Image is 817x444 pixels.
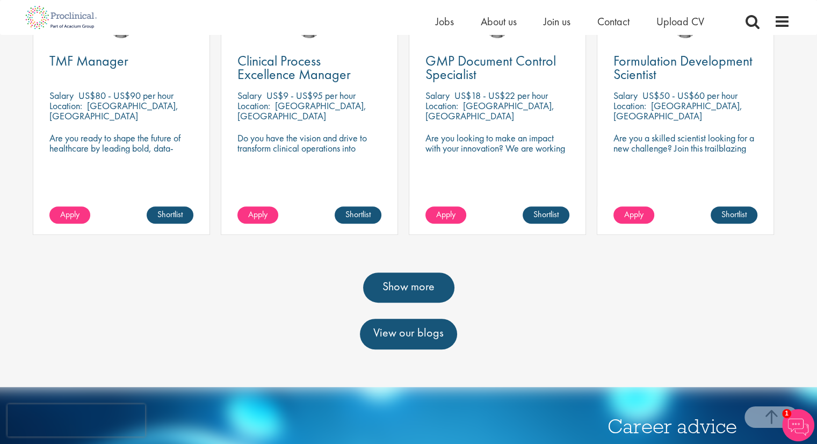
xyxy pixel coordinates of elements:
span: Formulation Development Scientist [613,52,753,83]
a: Contact [597,15,630,28]
p: Are you looking to make an impact with your innovation? We are working with a well-established ph... [425,133,569,184]
span: Apply [60,209,79,220]
p: US$9 - US$95 per hour [266,89,356,102]
a: Clinical Process Excellence Manager [237,54,381,81]
span: Location: [425,99,458,112]
a: TMF Manager [49,54,193,68]
a: Jobs [436,15,454,28]
span: Location: [49,99,82,112]
p: US$80 - US$90 per hour [78,89,173,102]
span: 1 [782,409,791,418]
p: Are you ready to shape the future of healthcare by leading bold, data-driven TMF strategies in a ... [49,133,193,174]
p: [GEOGRAPHIC_DATA], [GEOGRAPHIC_DATA] [49,99,178,122]
span: Apply [624,209,644,220]
h3: Career advice [608,416,753,437]
p: US$50 - US$60 per hour [642,89,738,102]
img: Chatbot [782,409,814,441]
a: Shortlist [147,206,193,224]
span: Salary [425,89,450,102]
span: Clinical Process Excellence Manager [237,52,351,83]
span: TMF Manager [49,52,128,70]
a: Apply [425,206,466,224]
a: Shortlist [523,206,569,224]
p: [GEOGRAPHIC_DATA], [GEOGRAPHIC_DATA] [237,99,366,122]
a: Shortlist [711,206,757,224]
span: GMP Document Control Specialist [425,52,556,83]
p: Do you have the vision and drive to transform clinical operations into models of excellence in a ... [237,133,381,174]
a: Apply [613,206,654,224]
a: Formulation Development Scientist [613,54,757,81]
span: Apply [248,209,267,220]
a: Apply [49,206,90,224]
a: GMP Document Control Specialist [425,54,569,81]
span: Apply [436,209,456,220]
a: Shortlist [335,206,381,224]
span: Location: [237,99,270,112]
a: About us [481,15,517,28]
a: Apply [237,206,278,224]
p: [GEOGRAPHIC_DATA], [GEOGRAPHIC_DATA] [613,99,742,122]
a: Join us [544,15,570,28]
a: Upload CV [656,15,704,28]
p: [GEOGRAPHIC_DATA], [GEOGRAPHIC_DATA] [425,99,554,122]
iframe: reCAPTCHA [8,404,145,436]
p: Are you a skilled scientist looking for a new challenge? Join this trailblazing biotech on the cu... [613,133,757,184]
span: Location: [613,99,646,112]
a: Show more [363,273,454,303]
p: US$18 - US$22 per hour [454,89,548,102]
span: Salary [613,89,638,102]
span: Salary [237,89,262,102]
a: View our blogs [360,319,457,349]
span: Salary [49,89,74,102]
